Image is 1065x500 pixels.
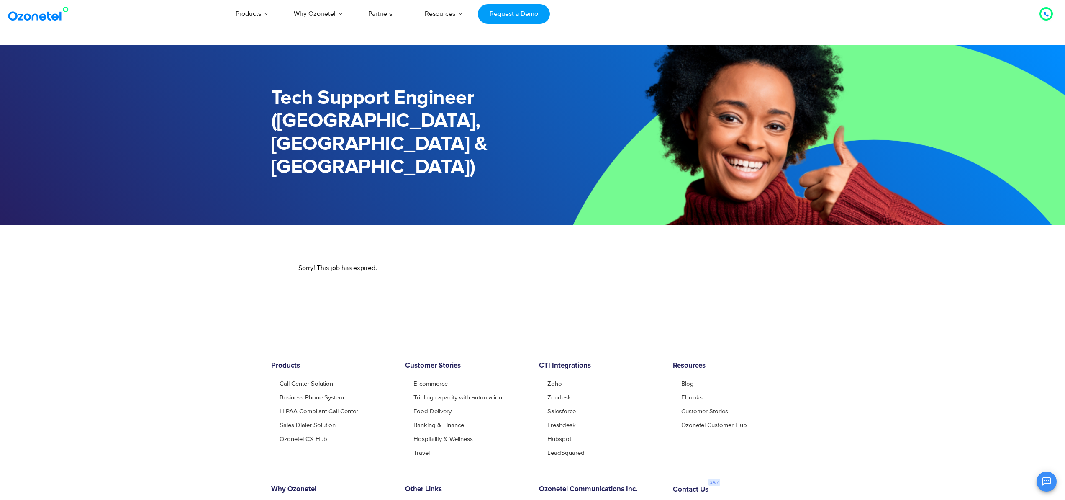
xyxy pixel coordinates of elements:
h6: CTI Integrations [539,362,660,370]
a: Food Delivery [413,408,452,415]
a: Sales Dialer Solution [280,422,336,428]
a: Travel [413,450,430,456]
a: E-commerce [413,381,448,387]
h6: Resources [673,362,794,370]
h6: Contact Us [673,486,708,494]
h6: Customer Stories [405,362,526,370]
h6: Ozonetel Communications Inc. [539,485,660,494]
a: LeadSquared [547,450,585,456]
a: Salesforce [547,408,576,415]
a: Banking & Finance [413,422,464,428]
a: Ebooks [681,394,703,401]
a: Ozonetel Customer Hub [681,422,747,428]
a: Customer Stories [681,408,728,415]
h1: Tech Support Engineer ([GEOGRAPHIC_DATA], [GEOGRAPHIC_DATA] & [GEOGRAPHIC_DATA]) [271,87,533,179]
a: Hubspot [547,436,571,442]
a: Ozonetel CX Hub [280,436,327,442]
a: Tripling capacity with automation [413,394,502,401]
a: Hospitality & Wellness [413,436,473,442]
button: Open chat [1037,472,1057,492]
a: HIPAA Compliant Call Center [280,408,358,415]
h6: Other Links [405,485,526,494]
a: Blog [681,381,694,387]
a: Freshdesk [547,422,576,428]
h6: Products [271,362,393,370]
a: Zendesk [547,394,571,401]
p: Sorry! This job has expired. [298,263,767,273]
a: Call Center Solution [280,381,333,387]
a: Request a Demo [478,4,549,24]
a: Zoho [547,381,562,387]
a: Business Phone System [280,394,344,401]
h6: Why Ozonetel [271,485,393,494]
